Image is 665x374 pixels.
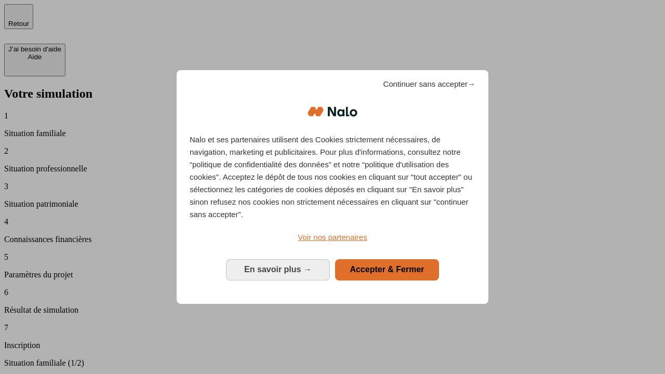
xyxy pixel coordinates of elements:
img: Logo [308,96,357,127]
span: Continuer sans accepter→ [383,78,475,90]
span: En savoir plus → [244,265,312,274]
span: Accepter & Fermer [350,265,424,274]
p: Nalo et ses partenaires utilisent des Cookies strictement nécessaires, de navigation, marketing e... [190,133,475,221]
div: Bienvenue chez Nalo Gestion du consentement [177,70,488,303]
a: Voir nos partenaires [190,231,475,244]
span: Voir nos partenaires [298,233,367,242]
button: Accepter & Fermer: Accepter notre traitement des données et fermer [335,259,439,280]
button: En savoir plus: Configurer vos consentements [226,259,330,280]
